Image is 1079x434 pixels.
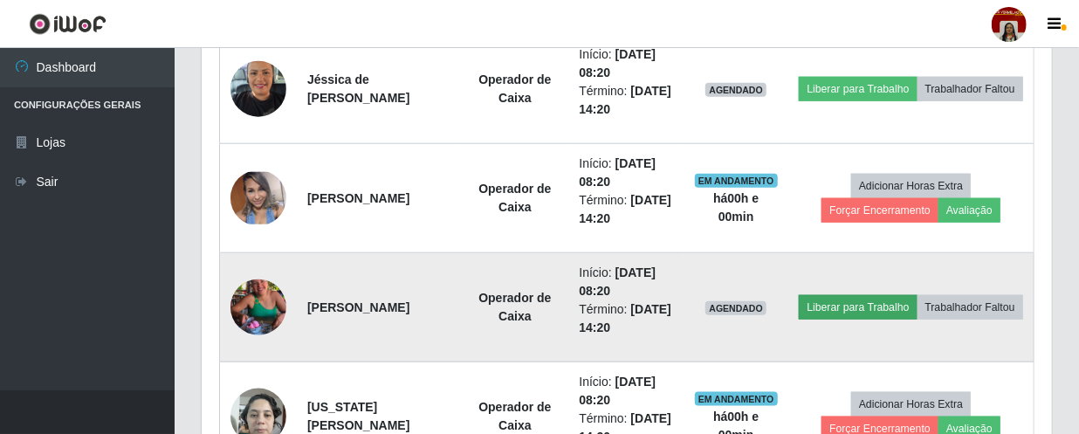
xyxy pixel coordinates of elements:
[713,191,759,224] strong: há 00 h e 00 min
[579,45,673,82] li: Início:
[938,198,1000,223] button: Avaliação
[579,375,656,407] time: [DATE] 08:20
[478,72,551,105] strong: Operador de Caixa
[579,191,673,228] li: Término:
[579,82,673,119] li: Término:
[917,77,1023,101] button: Trabalhador Faltou
[230,258,286,357] img: 1744399618911.jpeg
[29,13,107,35] img: CoreUI Logo
[705,301,766,315] span: AGENDADO
[307,72,409,105] strong: Jéssica de [PERSON_NAME]
[579,373,673,410] li: Início:
[579,156,656,189] time: [DATE] 08:20
[695,174,778,188] span: EM ANDAMENTO
[579,300,673,337] li: Término:
[705,83,766,97] span: AGENDADO
[478,400,551,432] strong: Operador de Caixa
[579,265,656,298] time: [DATE] 08:20
[799,295,917,320] button: Liberar para Trabalho
[799,77,917,101] button: Liberar para Trabalho
[579,264,673,300] li: Início:
[307,300,409,314] strong: [PERSON_NAME]
[478,182,551,214] strong: Operador de Caixa
[230,172,286,224] img: 1667262197965.jpeg
[307,400,409,432] strong: [US_STATE][PERSON_NAME]
[478,291,551,323] strong: Operador de Caixa
[851,392,971,417] button: Adicionar Horas Extra
[851,174,971,198] button: Adicionar Horas Extra
[917,295,1023,320] button: Trabalhador Faltou
[821,198,938,223] button: Forçar Encerramento
[230,52,286,126] img: 1725909093018.jpeg
[579,155,673,191] li: Início:
[307,191,409,205] strong: [PERSON_NAME]
[695,392,778,406] span: EM ANDAMENTO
